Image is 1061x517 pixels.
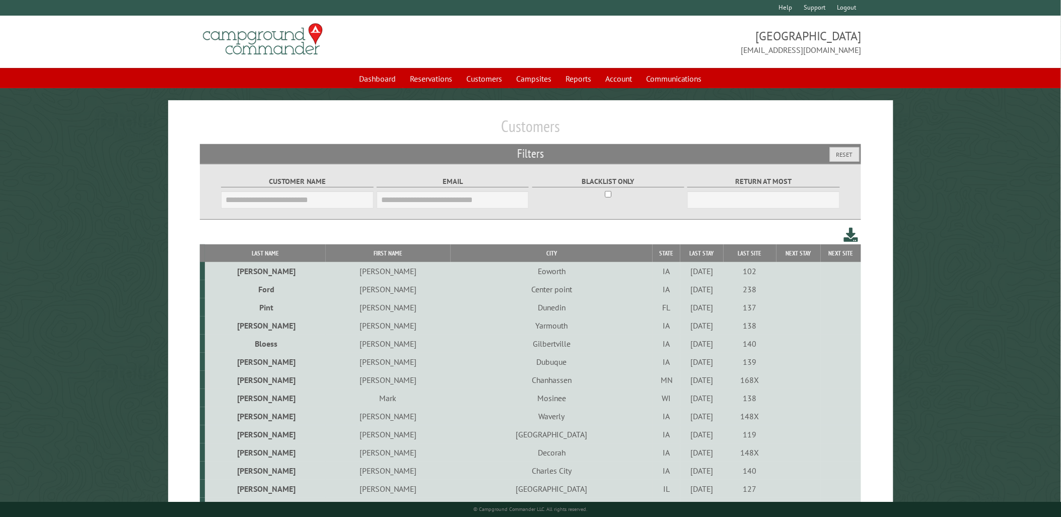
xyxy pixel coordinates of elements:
td: [PERSON_NAME] [326,316,451,335]
div: [DATE] [682,284,722,294]
td: IA [653,443,680,462]
td: [PERSON_NAME] [326,480,451,498]
td: Pint [205,298,326,316]
td: Chanhassen [451,371,653,389]
a: Dashboard [353,69,402,88]
td: MN [653,371,680,389]
td: [PERSON_NAME] [205,407,326,425]
td: [PERSON_NAME] [326,353,451,371]
td: [PERSON_NAME] [326,443,451,462]
a: Communications [640,69,708,88]
td: IA [653,316,680,335]
div: [DATE] [682,375,722,385]
td: 140 [724,335,776,353]
td: [PERSON_NAME] [205,262,326,280]
td: [PERSON_NAME] [205,371,326,389]
td: Dunedin [451,298,653,316]
td: Eoworth [451,262,653,280]
a: Reports [559,69,597,88]
button: Reset [830,147,860,162]
td: [PERSON_NAME] [326,462,451,480]
td: Bloess [205,335,326,353]
td: 139 [724,498,776,516]
div: [DATE] [682,357,722,367]
th: City [451,244,653,262]
td: 238 [724,280,776,298]
td: IA [653,462,680,480]
h2: Filters [200,144,862,163]
td: [GEOGRAPHIC_DATA] [451,480,653,498]
div: [DATE] [682,393,722,403]
label: Return at most [687,176,839,187]
td: WI [653,389,680,407]
div: [DATE] [682,447,722,458]
a: Campsites [510,69,557,88]
td: [PERSON_NAME] [326,371,451,389]
th: Last Stay [680,244,724,262]
td: Mark [326,389,451,407]
div: [DATE] [682,320,722,331]
td: IL [653,480,680,498]
td: 119 [724,425,776,443]
td: 148X [724,443,776,462]
a: Customers [460,69,508,88]
td: IA [653,425,680,443]
span: [GEOGRAPHIC_DATA] [EMAIL_ADDRESS][DOMAIN_NAME] [531,28,862,56]
td: [PERSON_NAME] [326,262,451,280]
div: [DATE] [682,266,722,276]
td: 138 [724,316,776,335]
td: [PERSON_NAME] [205,425,326,443]
td: [PERSON_NAME] [205,389,326,407]
div: [DATE] [682,429,722,439]
td: IA [653,262,680,280]
h1: Customers [200,116,862,144]
a: Account [599,69,638,88]
td: 168X [724,371,776,389]
label: Email [377,176,529,187]
div: [DATE] [682,484,722,494]
td: Grinell [451,498,653,516]
td: IA [653,353,680,371]
td: IA [653,498,680,516]
th: First Name [326,244,451,262]
td: IA [653,280,680,298]
td: Waverly [451,407,653,425]
td: FL [653,298,680,316]
div: [DATE] [682,302,722,312]
small: © Campground Commander LLC. All rights reserved. [474,506,588,512]
td: Decorah [451,443,653,462]
td: [PERSON_NAME] [205,498,326,516]
td: [PERSON_NAME] [326,407,451,425]
th: Last Site [724,244,776,262]
label: Customer Name [221,176,373,187]
a: Reservations [404,69,458,88]
td: [PERSON_NAME] [205,480,326,498]
td: IA [653,407,680,425]
div: [DATE] [682,466,722,476]
label: Blacklist only [532,176,684,187]
td: [GEOGRAPHIC_DATA] [451,425,653,443]
a: Download this customer list (.csv) [844,226,859,244]
td: 102 [724,262,776,280]
td: IA [653,335,680,353]
td: [PERSON_NAME] [326,280,451,298]
td: [PERSON_NAME] [326,298,451,316]
td: Mosinee [451,389,653,407]
div: [DATE] [682,411,722,421]
td: Dubuque [451,353,653,371]
div: [DATE] [682,339,722,349]
td: [PERSON_NAME] [205,353,326,371]
th: Next Site [821,244,861,262]
td: [PERSON_NAME] [326,498,451,516]
th: Next Stay [776,244,821,262]
td: Charles City [451,462,653,480]
td: 127 [724,480,776,498]
td: 139 [724,353,776,371]
td: Center point [451,280,653,298]
td: [PERSON_NAME] [205,462,326,480]
td: 140 [724,462,776,480]
th: Last Name [205,244,326,262]
td: 137 [724,298,776,316]
td: 148X [724,407,776,425]
td: Yarmouth [451,316,653,335]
